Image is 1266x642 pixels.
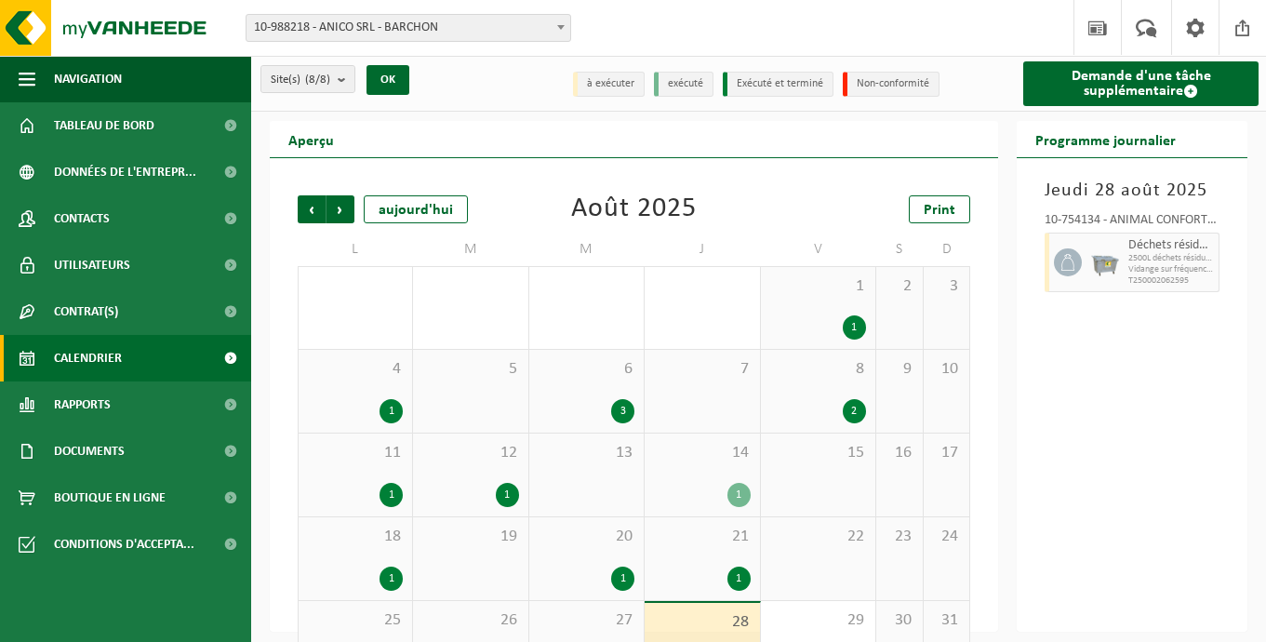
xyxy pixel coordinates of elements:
[54,428,125,475] span: Documents
[271,66,330,94] span: Site(s)
[54,195,110,242] span: Contacts
[723,72,833,97] li: Exécuté et terminé
[298,195,326,223] span: Précédent
[422,443,518,463] span: 12
[924,203,955,218] span: Print
[933,610,961,631] span: 31
[1045,177,1219,205] h3: Jeudi 28 août 2025
[270,121,353,157] h2: Aperçu
[1023,61,1259,106] a: Demande d'une tâche supplémentaire
[933,443,961,463] span: 17
[933,276,961,297] span: 3
[654,443,750,463] span: 14
[770,527,866,547] span: 22
[247,15,570,41] span: 10-988218 - ANICO SRL - BARCHON
[54,102,154,149] span: Tableau de bord
[54,288,118,335] span: Contrat(s)
[305,74,330,86] count: (8/8)
[1128,264,1214,275] span: Vidange sur fréquence fixe
[909,195,970,223] a: Print
[886,610,913,631] span: 30
[571,195,697,223] div: Août 2025
[876,233,924,266] td: S
[645,233,760,266] td: J
[380,399,403,423] div: 1
[843,72,940,97] li: Non-conformité
[727,567,751,591] div: 1
[886,527,913,547] span: 23
[886,443,913,463] span: 16
[54,149,196,195] span: Données de l'entrepr...
[539,527,634,547] span: 20
[364,195,468,223] div: aujourd'hui
[366,65,409,95] button: OK
[843,315,866,340] div: 1
[308,359,403,380] span: 4
[54,475,166,521] span: Boutique en ligne
[933,527,961,547] span: 24
[422,359,518,380] span: 5
[1091,248,1119,276] img: WB-2500-GAL-GY-01
[654,612,750,633] span: 28
[1128,238,1214,253] span: Déchets résiduels
[843,399,866,423] div: 2
[933,359,961,380] span: 10
[654,72,713,97] li: exécuté
[308,527,403,547] span: 18
[1128,253,1214,264] span: 2500L déchets résiduels
[886,359,913,380] span: 9
[611,567,634,591] div: 1
[54,335,122,381] span: Calendrier
[886,276,913,297] span: 2
[260,65,355,93] button: Site(s)(8/8)
[539,359,634,380] span: 6
[422,527,518,547] span: 19
[1017,121,1194,157] h2: Programme journalier
[54,521,194,568] span: Conditions d'accepta...
[529,233,645,266] td: M
[246,14,571,42] span: 10-988218 - ANICO SRL - BARCHON
[539,443,634,463] span: 13
[54,56,122,102] span: Navigation
[380,483,403,507] div: 1
[380,567,403,591] div: 1
[924,233,971,266] td: D
[770,610,866,631] span: 29
[770,276,866,297] span: 1
[761,233,876,266] td: V
[298,233,413,266] td: L
[654,359,750,380] span: 7
[654,527,750,547] span: 21
[770,443,866,463] span: 15
[727,483,751,507] div: 1
[422,610,518,631] span: 26
[1045,214,1219,233] div: 10-754134 - ANIMAL CONFORT SRL - SPRIMONT
[54,381,111,428] span: Rapports
[611,399,634,423] div: 3
[413,233,528,266] td: M
[770,359,866,380] span: 8
[308,610,403,631] span: 25
[308,443,403,463] span: 11
[496,483,519,507] div: 1
[54,242,130,288] span: Utilisateurs
[573,72,645,97] li: à exécuter
[1128,275,1214,287] span: T250002062595
[539,610,634,631] span: 27
[326,195,354,223] span: Suivant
